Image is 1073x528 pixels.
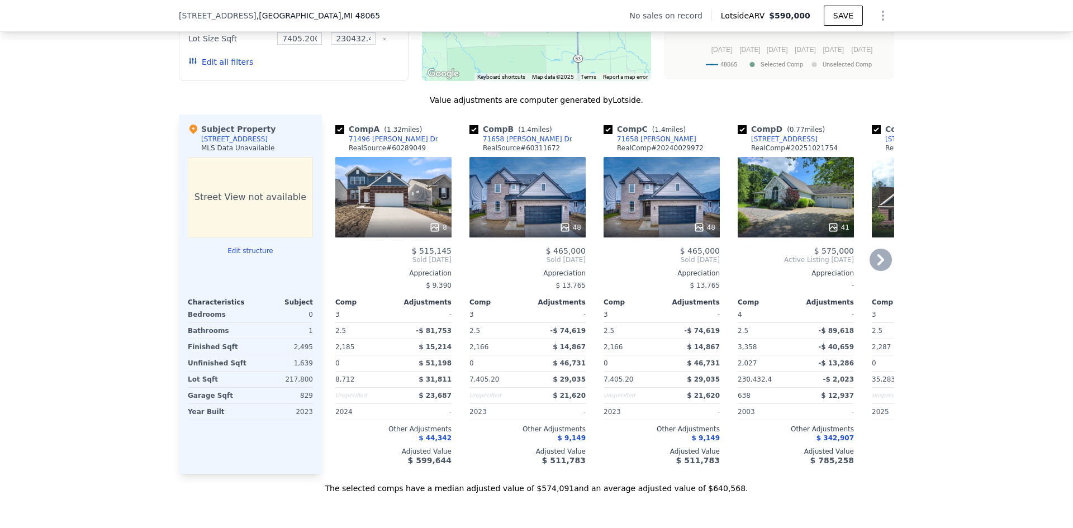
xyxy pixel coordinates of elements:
[530,404,586,420] div: -
[425,66,462,81] a: Open this area in Google Maps (opens a new window)
[818,343,854,351] span: -$ 40,659
[188,246,313,255] button: Edit structure
[483,144,560,153] div: RealSource # 60311672
[188,56,253,68] button: Edit all filters
[477,73,525,81] button: Keyboard shortcuts
[654,126,665,134] span: 1.4
[179,10,257,21] span: [STREET_ADDRESS]
[521,126,531,134] span: 1.4
[790,126,805,134] span: 0.77
[604,323,659,339] div: 2.5
[335,255,452,264] span: Sold [DATE]
[823,61,872,68] text: Unselected Comp
[630,10,711,21] div: No sales on record
[872,447,988,456] div: Adjusted Value
[738,392,751,399] span: 638
[179,474,894,494] div: The selected comps have a median adjusted value of $574,091 and an average adjusted value of $640...
[253,388,313,403] div: 829
[349,135,438,144] div: 71496 [PERSON_NAME] Dr
[469,343,488,351] span: 2,166
[738,375,772,383] span: 230,432.4
[419,359,452,367] span: $ 51,198
[816,434,854,442] span: $ 342,907
[469,311,474,318] span: 3
[687,343,720,351] span: $ 14,867
[335,323,391,339] div: 2.5
[425,66,462,81] img: Google
[872,425,988,434] div: Other Adjustments
[872,311,876,318] span: 3
[546,246,586,255] span: $ 465,000
[335,404,391,420] div: 2024
[676,456,720,465] span: $ 511,783
[738,425,854,434] div: Other Adjustments
[872,375,906,383] span: 35,283.60
[821,392,854,399] span: $ 12,937
[553,375,586,383] span: $ 29,035
[769,11,810,20] span: $590,000
[751,144,838,153] div: RealComp # 20251021754
[253,339,313,355] div: 2,495
[795,46,816,54] text: [DATE]
[469,298,528,307] div: Comp
[604,343,623,351] span: 2,166
[532,74,574,80] span: Map data ©2025
[188,307,248,322] div: Bedrooms
[738,269,854,278] div: Appreciation
[824,6,863,26] button: SAVE
[738,135,818,144] a: [STREET_ADDRESS]
[558,434,586,442] span: $ 9,149
[782,126,829,134] span: ( miles)
[469,135,572,144] a: 71658 [PERSON_NAME] Dr
[738,298,796,307] div: Comp
[419,434,452,442] span: $ 44,342
[823,46,844,54] text: [DATE]
[412,246,452,255] span: $ 515,145
[335,425,452,434] div: Other Adjustments
[818,359,854,367] span: -$ 13,286
[469,123,557,135] div: Comp B
[188,298,250,307] div: Characteristics
[553,343,586,351] span: $ 14,867
[872,135,952,144] a: [STREET_ADDRESS]
[738,311,742,318] span: 4
[419,392,452,399] span: $ 23,687
[604,375,633,383] span: 7,405.20
[604,404,659,420] div: 2023
[556,282,586,289] span: $ 13,765
[721,10,769,21] span: Lotside ARV
[253,323,313,339] div: 1
[711,46,733,54] text: [DATE]
[469,404,525,420] div: 2023
[188,339,248,355] div: Finished Sqft
[738,359,757,367] span: 2,027
[469,375,499,383] span: 7,405.20
[872,323,928,339] div: 2.5
[751,135,818,144] div: [STREET_ADDRESS]
[253,355,313,371] div: 1,639
[530,307,586,322] div: -
[604,311,608,318] span: 3
[617,144,704,153] div: RealComp # 20240029972
[396,404,452,420] div: -
[201,135,268,144] div: [STREET_ADDRESS]
[872,123,962,135] div: Comp E
[604,388,659,403] div: Unspecified
[738,278,854,293] div: -
[814,246,854,255] span: $ 575,000
[469,323,525,339] div: 2.5
[349,144,426,153] div: RealSource # 60289049
[335,375,354,383] span: 8,712
[429,222,447,233] div: 8
[823,375,854,383] span: -$ 2,023
[379,126,426,134] span: ( miles)
[393,298,452,307] div: Adjustments
[885,135,952,144] div: [STREET_ADDRESS]
[664,404,720,420] div: -
[798,307,854,322] div: -
[550,327,586,335] span: -$ 74,619
[188,372,248,387] div: Lot Sqft
[553,359,586,367] span: $ 46,731
[603,74,648,80] a: Report a map error
[253,372,313,387] div: 217,800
